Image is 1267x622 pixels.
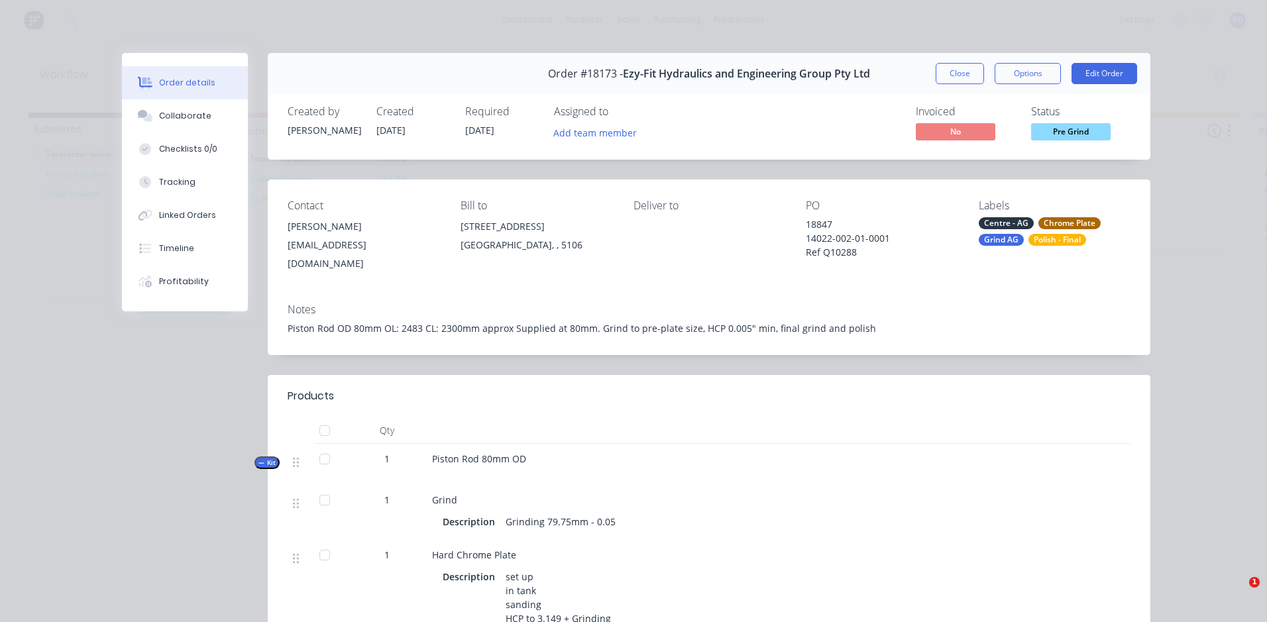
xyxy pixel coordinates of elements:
[159,143,217,155] div: Checklists 0/0
[122,99,248,132] button: Collaborate
[1031,105,1130,118] div: Status
[1249,577,1260,588] span: 1
[288,199,439,212] div: Contact
[547,123,644,141] button: Add team member
[500,512,621,531] div: Grinding 79.75mm - 0.05
[159,176,195,188] div: Tracking
[122,132,248,166] button: Checklists 0/0
[288,217,439,273] div: [PERSON_NAME][EMAIL_ADDRESS][DOMAIN_NAME]
[916,105,1015,118] div: Invoiced
[623,68,870,80] span: Ezy-Fit Hydraulics and Engineering Group Pty Ltd
[1031,123,1111,140] span: Pre Grind
[288,321,1130,335] div: Piston Rod OD 80mm OL: 2483 CL: 2300mm approx Supplied at 80mm. Grind to pre-plate size, HCP 0.00...
[288,236,439,273] div: [EMAIL_ADDRESS][DOMAIN_NAME]
[288,217,439,236] div: [PERSON_NAME]
[1038,217,1101,229] div: Chrome Plate
[1028,234,1086,246] div: Polish - Final
[461,217,612,260] div: [STREET_ADDRESS][GEOGRAPHIC_DATA], , 5106
[465,124,494,136] span: [DATE]
[384,548,390,562] span: 1
[806,199,958,212] div: PO
[432,452,526,465] span: Piston Rod 80mm OD
[432,493,457,506] span: Grind
[258,458,276,468] span: Kit
[554,105,687,118] div: Assigned to
[1222,577,1254,609] iframe: Intercom live chat
[554,123,644,141] button: Add team member
[159,242,194,254] div: Timeline
[995,63,1061,84] button: Options
[288,123,360,137] div: [PERSON_NAME]
[122,232,248,265] button: Timeline
[288,388,334,404] div: Products
[548,68,623,80] span: Order #18173 -
[347,417,427,444] div: Qty
[288,303,1130,316] div: Notes
[1072,63,1137,84] button: Edit Order
[122,166,248,199] button: Tracking
[979,199,1130,212] div: Labels
[979,217,1034,229] div: Centre - AG
[384,493,390,507] span: 1
[376,105,449,118] div: Created
[384,452,390,466] span: 1
[122,265,248,298] button: Profitability
[461,217,612,236] div: [STREET_ADDRESS]
[288,105,360,118] div: Created by
[122,66,248,99] button: Order details
[979,234,1024,246] div: Grind AG
[159,110,211,122] div: Collaborate
[461,199,612,212] div: Bill to
[159,77,215,89] div: Order details
[916,123,995,140] span: No
[159,276,209,287] div: Profitability
[465,105,538,118] div: Required
[432,548,516,561] span: Hard Chrome Plate
[376,124,406,136] span: [DATE]
[806,217,958,259] div: 18847 14022-002-01-0001 Ref Q10288
[443,567,500,586] div: Description
[443,512,500,531] div: Description
[936,63,984,84] button: Close
[159,209,216,221] div: Linked Orders
[461,236,612,254] div: [GEOGRAPHIC_DATA], , 5106
[122,199,248,232] button: Linked Orders
[1031,123,1111,143] button: Pre Grind
[633,199,785,212] div: Deliver to
[254,456,280,469] button: Kit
